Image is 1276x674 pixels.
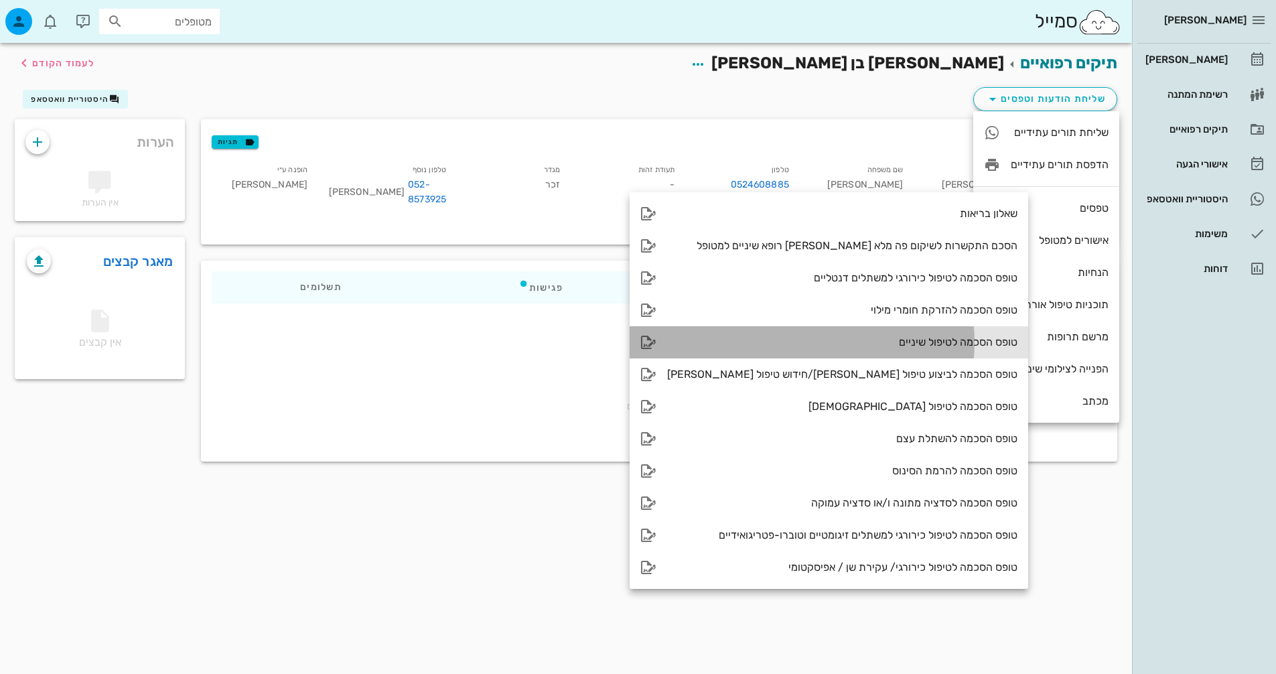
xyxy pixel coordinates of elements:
[1137,253,1271,285] a: דוחות
[1137,113,1271,145] a: תיקים רפואיים
[670,179,675,190] span: -
[329,178,446,207] div: [PERSON_NAME]
[15,119,185,158] div: הערות
[457,159,571,215] div: זכר
[985,91,1106,107] span: שליחת הודעות וטפסים
[1143,263,1228,274] div: דוחות
[667,400,1017,413] div: טופס הסכמה לטיפול [DEMOGRAPHIC_DATA]
[1143,89,1228,100] div: רשימת המתנה
[800,159,914,215] div: [PERSON_NAME]
[1143,159,1228,170] div: אישורי הגעה
[667,561,1017,574] div: טופס הסכמה לטיפול כירורגי/ עקירת שן / אפיסקטומי
[1137,183,1271,215] a: היסטוריית וואטסאפ
[544,165,560,174] small: מגדר
[973,87,1117,111] button: שליחת הודעות וטפסים
[638,165,675,174] small: תעודת זהות
[32,58,94,69] span: לעמוד הקודם
[1137,218,1271,250] a: משימות
[277,165,307,174] small: הופנה ע״י
[212,135,259,149] button: תגיות
[1011,266,1109,279] div: הנחיות
[79,314,121,348] span: אין קבצים
[711,54,1004,72] span: [PERSON_NAME] בן [PERSON_NAME]
[1035,7,1121,36] div: סמייל
[667,496,1017,509] div: טופס הסכמה לסדציה מתונה ו/או סדציה עמוקה
[1020,54,1117,72] a: תיקים רפואיים
[1011,362,1109,375] div: הפנייה לצילומי שיניים
[103,251,173,272] a: מאגר קבצים
[1011,395,1109,407] div: מכתב
[1143,54,1228,65] div: [PERSON_NAME]
[31,94,109,104] span: היסטוריית וואטסאפ
[1143,194,1228,204] div: היסטוריית וואטסאפ
[914,159,1028,215] div: [PERSON_NAME]
[667,529,1017,541] div: טופס הסכמה לטיפול כירורגי למשתלים זיגומטיים וטוברו-פטריגואידיים
[1011,158,1109,171] div: הדפסת תורים עתידיים
[1143,124,1228,135] div: תיקים רפואיים
[667,239,1017,252] div: הסכם התקשרות לשיקום פה מלא [PERSON_NAME] רופא שיניים למטופל
[218,136,253,148] span: תגיות
[1011,126,1109,139] div: שליחת תורים עתידיים
[40,11,48,19] span: תג
[667,271,1017,284] div: טופס הסכמה לטיפול כירורגי למשתלים דנטליים
[973,192,1119,224] div: טפסים
[430,271,652,304] div: פגישות
[1164,14,1247,26] span: [PERSON_NAME]
[413,165,446,174] small: טלפון נוסף
[973,289,1119,321] div: תוכניות טיפול אורתו
[667,464,1017,477] div: טופס הסכמה להרמת הסינוס
[204,159,318,215] div: [PERSON_NAME]
[772,165,789,174] small: טלפון
[667,432,1017,445] div: טופס הסכמה להשתלת עצם
[627,401,691,412] span: לא תועדו טיפולים
[867,165,904,174] small: שם משפחה
[973,224,1119,257] div: אישורים למטופל
[667,336,1017,348] div: טופס הסכמה לטיפול שיניים
[1011,330,1109,343] div: מרשם תרופות
[1011,202,1109,214] div: טפסים
[667,207,1017,220] div: שאלון בריאות
[1011,298,1109,311] div: תוכניות טיפול אורתו
[82,197,119,208] span: אין הערות
[23,90,128,109] button: היסטוריית וואטסאפ
[1078,9,1121,36] img: SmileCloud logo
[973,257,1119,289] div: הנחיות
[731,178,789,192] a: 0524608885
[16,51,94,75] button: לעמוד הקודם
[408,178,446,207] a: 052-8573925
[1143,228,1228,239] div: משימות
[1137,44,1271,76] a: [PERSON_NAME]
[667,368,1017,381] div: טופס הסכמה לביצוע טיפול [PERSON_NAME]/חידוש טיפול [PERSON_NAME]
[667,304,1017,316] div: טופס הסכמה להזרקת חומרי מילוי
[1011,234,1109,247] div: אישורים למטופל
[1137,78,1271,111] a: רשימת המתנה
[300,283,342,292] span: תשלומים
[1137,148,1271,180] a: אישורי הגעה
